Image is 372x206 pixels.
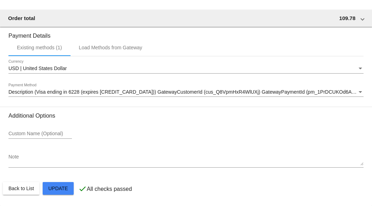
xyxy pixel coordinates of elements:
[8,112,364,119] h3: Additional Options
[43,182,74,195] button: Update
[339,15,355,21] span: 109.78
[8,15,35,21] span: Order total
[8,186,34,191] span: Back to List
[8,66,364,71] mat-select: Currency
[3,182,39,195] button: Back to List
[8,65,67,71] span: USD | United States Dollar
[17,45,62,50] div: Existing methods (1)
[79,45,142,50] div: Load Methods from Gateway
[8,27,364,39] h3: Payment Details
[8,131,72,137] input: Custom Name (Optional)
[87,186,132,192] p: All checks passed
[48,186,68,191] span: Update
[8,89,364,95] mat-select: Payment Method
[78,185,87,193] mat-icon: check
